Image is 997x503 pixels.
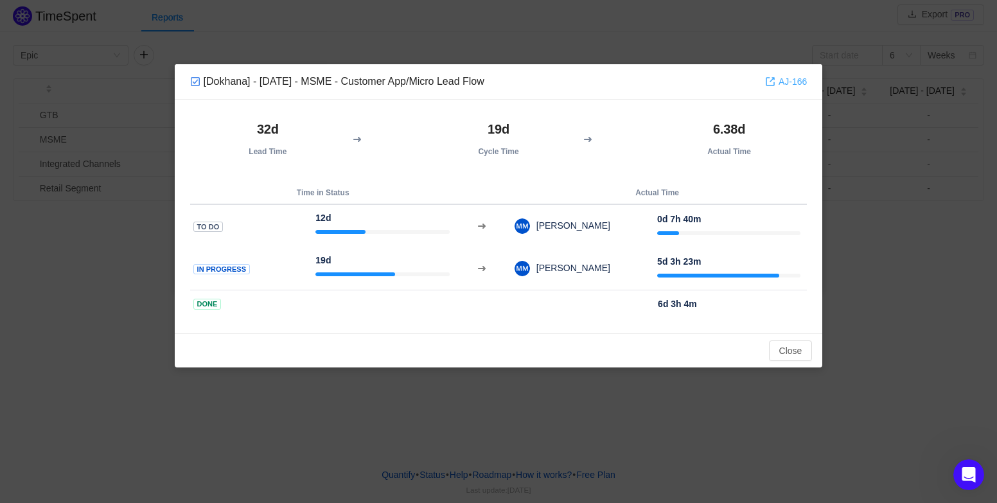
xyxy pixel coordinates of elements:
img: MM-3.png [515,218,530,234]
strong: 6.38d [713,122,745,136]
span: [PERSON_NAME] [530,220,610,231]
strong: 32d [257,122,279,136]
th: Actual Time [651,115,807,163]
img: MM-3.png [515,261,530,276]
th: Actual Time [507,182,807,204]
strong: 5d 3h 23m [657,256,701,267]
span: [PERSON_NAME] [530,263,610,273]
strong: 6d 3h 4m [658,299,697,309]
span: In Progress [193,264,250,275]
span: Done [193,299,222,310]
iframe: Intercom live chat [953,459,984,490]
strong: 12d [315,213,331,223]
th: Lead Time [190,115,346,163]
img: 10318 [190,76,200,87]
button: Close [769,340,813,361]
th: Time in Status [190,182,456,204]
div: [Dokhana] - [DATE] - MSME - Customer App/Micro Lead Flow [190,75,484,89]
th: Cycle Time [421,115,577,163]
strong: 19d [488,122,509,136]
strong: 19d [315,255,331,265]
strong: 0d 7h 40m [657,214,701,224]
a: AJ-166 [765,75,807,89]
span: To Do [193,222,224,233]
